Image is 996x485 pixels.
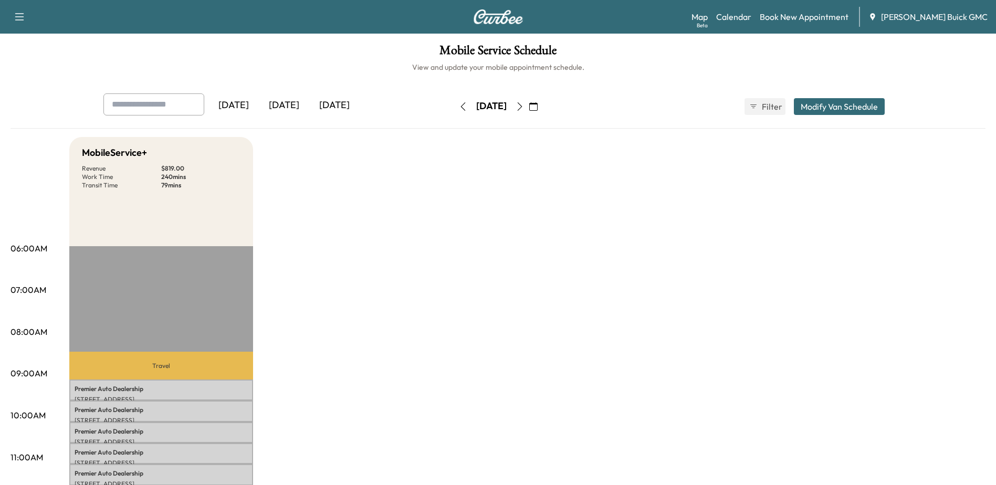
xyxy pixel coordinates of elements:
[476,100,507,113] div: [DATE]
[75,406,248,414] p: Premier Auto Dealership
[75,459,248,467] p: [STREET_ADDRESS]
[716,10,751,23] a: Calendar
[309,93,360,118] div: [DATE]
[11,367,47,379] p: 09:00AM
[161,173,240,181] p: 240 mins
[161,181,240,189] p: 79 mins
[82,181,161,189] p: Transit Time
[259,93,309,118] div: [DATE]
[69,352,253,379] p: Travel
[794,98,885,115] button: Modify Van Schedule
[82,145,147,160] h5: MobileService+
[11,44,985,62] h1: Mobile Service Schedule
[11,409,46,421] p: 10:00AM
[11,325,47,338] p: 08:00AM
[11,242,47,255] p: 06:00AM
[208,93,259,118] div: [DATE]
[75,427,248,436] p: Premier Auto Dealership
[11,283,46,296] p: 07:00AM
[75,469,248,478] p: Premier Auto Dealership
[75,448,248,457] p: Premier Auto Dealership
[82,164,161,173] p: Revenue
[75,385,248,393] p: Premier Auto Dealership
[760,10,848,23] a: Book New Appointment
[11,62,985,72] h6: View and update your mobile appointment schedule.
[691,10,708,23] a: MapBeta
[881,10,988,23] span: [PERSON_NAME] Buick GMC
[75,416,248,425] p: [STREET_ADDRESS]
[75,395,248,404] p: [STREET_ADDRESS]
[697,22,708,29] div: Beta
[745,98,785,115] button: Filter
[75,438,248,446] p: [STREET_ADDRESS]
[762,100,781,113] span: Filter
[82,173,161,181] p: Work Time
[473,9,523,24] img: Curbee Logo
[161,164,240,173] p: $ 819.00
[11,451,43,463] p: 11:00AM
